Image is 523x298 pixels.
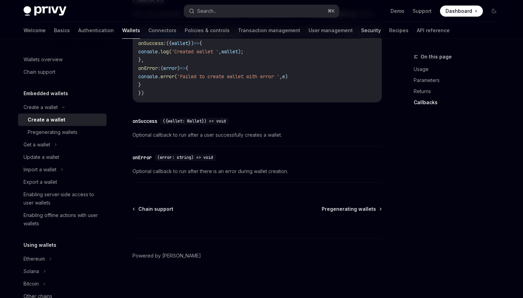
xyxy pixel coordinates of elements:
[177,65,180,71] span: )
[238,48,244,55] span: );
[132,154,152,161] div: onError
[172,48,219,55] span: 'Created wallet '
[361,22,381,39] a: Security
[18,66,107,78] a: Chain support
[24,68,55,76] div: Chain support
[185,22,230,39] a: Policies & controls
[279,73,282,80] span: ,
[18,151,107,163] a: Update a wallet
[24,6,66,16] img: dark logo
[282,73,285,80] span: e
[185,65,188,71] span: {
[28,128,77,136] div: Pregenerating wallets
[194,40,199,46] span: =>
[389,22,409,39] a: Recipes
[24,255,45,263] div: Ethereum
[158,73,160,80] span: .
[160,73,174,80] span: error
[132,167,382,175] span: Optional callback to run after there is an error during wallet creation.
[166,40,172,46] span: ({
[138,65,158,71] span: onError
[24,153,59,161] div: Update a wallet
[414,86,505,97] a: Returns
[174,73,177,80] span: (
[24,165,56,174] div: Import a wallet
[24,267,39,276] div: Solana
[180,65,185,71] span: =>
[197,7,217,15] div: Search...
[414,97,505,108] a: Callbacks
[322,206,381,213] a: Pregenerating wallets
[24,22,46,39] a: Welcome
[133,206,173,213] a: Chain support
[177,73,279,80] span: 'Failed to create wallet with error '
[421,53,452,61] span: On this page
[24,103,58,111] div: Create a wallet
[322,206,376,213] span: Pregenerating wallets
[132,252,201,259] a: Powered by [PERSON_NAME]
[24,89,68,98] h5: Embedded wallets
[158,65,160,71] span: :
[158,48,160,55] span: .
[199,40,202,46] span: {
[413,8,432,15] a: Support
[219,48,221,55] span: ,
[138,82,141,88] span: }
[24,178,57,186] div: Export a wallet
[122,22,140,39] a: Wallets
[414,64,505,75] a: Usage
[138,48,158,55] span: console
[160,48,169,55] span: log
[138,90,144,96] span: })
[172,40,188,46] span: wallet
[18,176,107,188] a: Export a wallet
[446,8,472,15] span: Dashboard
[285,73,288,80] span: )
[163,118,226,124] span: ({wallet: Wallet}) => void
[148,22,176,39] a: Connectors
[138,40,163,46] span: onSuccess
[328,8,335,14] span: ⌘ K
[309,22,353,39] a: User management
[24,241,56,249] h5: Using wallets
[132,131,382,139] span: Optional callback to run after a user successfully creates a wallet.
[138,206,173,213] span: Chain support
[391,8,404,15] a: Demo
[24,141,50,149] div: Get a wallet
[488,6,499,17] button: Toggle dark mode
[24,55,63,64] div: Wallets overview
[160,65,163,71] span: (
[157,155,213,160] span: (error: string) => void
[78,22,114,39] a: Authentication
[54,22,70,39] a: Basics
[440,6,483,17] a: Dashboard
[163,40,166,46] span: :
[221,48,238,55] span: wallet
[163,65,177,71] span: error
[132,118,157,125] div: onSuccess
[184,5,339,17] button: Search...⌘K
[28,116,65,124] div: Create a wallet
[18,188,107,209] a: Enabling server-side access to user wallets
[18,209,107,230] a: Enabling offline actions with user wallets
[18,126,107,138] a: Pregenerating wallets
[24,280,39,288] div: Bitcoin
[18,114,107,126] a: Create a wallet
[417,22,450,39] a: API reference
[414,75,505,86] a: Parameters
[24,211,102,228] div: Enabling offline actions with user wallets
[238,22,300,39] a: Transaction management
[138,73,158,80] span: console
[138,57,144,63] span: },
[24,190,102,207] div: Enabling server-side access to user wallets
[169,48,172,55] span: (
[18,53,107,66] a: Wallets overview
[188,40,194,46] span: })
